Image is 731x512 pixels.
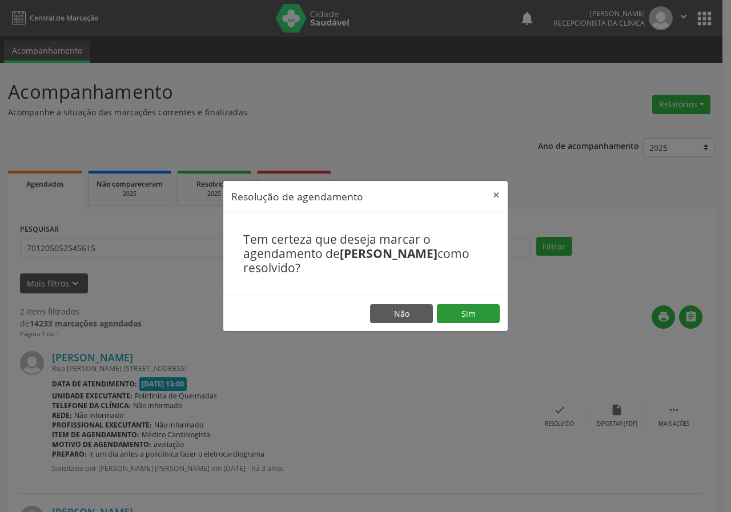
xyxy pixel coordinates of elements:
b: [PERSON_NAME] [340,245,437,261]
button: Close [485,181,508,209]
button: Sim [437,304,500,324]
button: Não [370,304,433,324]
h5: Resolução de agendamento [231,189,363,204]
h4: Tem certeza que deseja marcar o agendamento de como resolvido? [243,232,488,276]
